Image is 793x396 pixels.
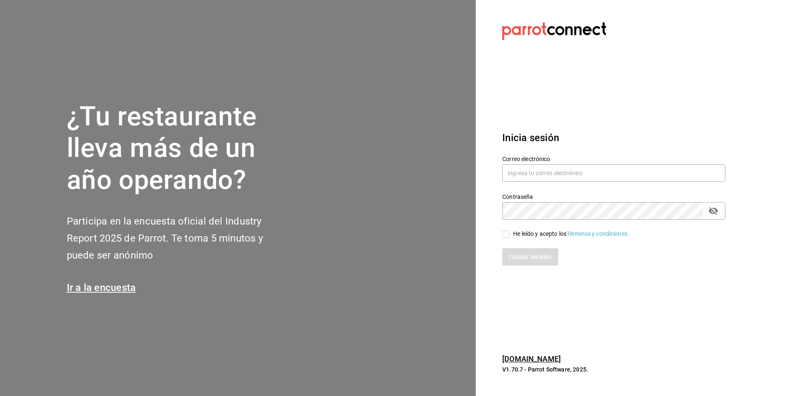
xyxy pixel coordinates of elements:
[502,130,725,145] h3: Inicia sesión
[513,230,629,238] div: He leído y acepto los
[502,193,725,199] label: Contraseña
[502,354,561,363] a: [DOMAIN_NAME]
[567,230,629,237] a: Términos y condiciones.
[67,101,291,196] h1: ¿Tu restaurante lleva más de un año operando?
[706,204,720,218] button: passwordField
[502,156,725,161] label: Correo electrónico
[502,164,725,182] input: Ingresa tu correo electrónico
[502,365,725,374] p: V1.70.7 - Parrot Software, 2025.
[67,213,291,264] h2: Participa en la encuesta oficial del Industry Report 2025 de Parrot. Te toma 5 minutos y puede se...
[67,282,136,293] a: Ir a la encuesta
